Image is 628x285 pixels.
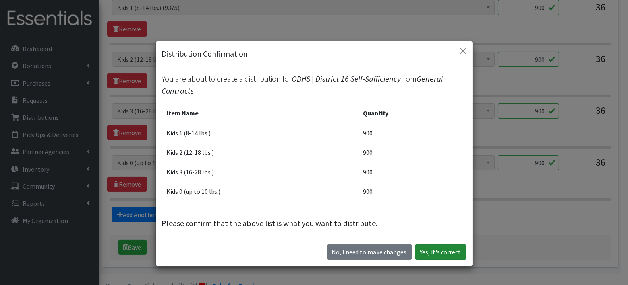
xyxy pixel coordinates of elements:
[162,103,358,123] th: Item Name
[162,73,466,97] p: You are about to create a distribution for from
[162,123,358,143] td: Kids 1 (8-14 lbs.)
[358,123,466,143] td: 900
[292,74,401,84] span: ODHS | District 16 Self-Sufficiency
[162,182,358,201] td: Kids 0 (up to 10 lbs.)
[162,162,358,182] td: Kids 3 (16-28 lbs.)
[327,244,412,260] button: No I need to make changes
[358,182,466,201] td: 900
[457,45,470,57] button: Close
[162,143,358,162] td: Kids 2 (12-18 lbs.)
[162,48,248,60] h5: Distribution Confirmation
[358,103,466,123] th: Quantity
[162,217,466,229] p: Please confirm that the above list is what you want to distribute.
[358,162,466,182] td: 900
[415,244,466,260] button: Yes, it's correct
[358,143,466,162] td: 900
